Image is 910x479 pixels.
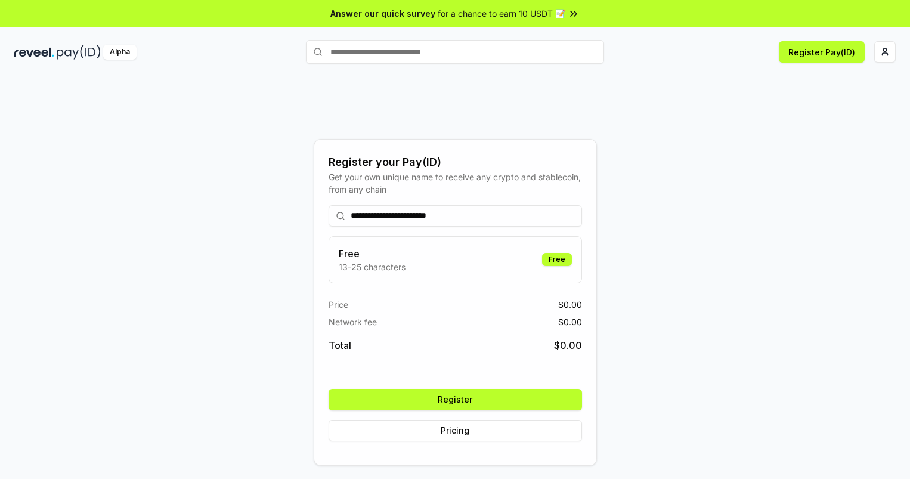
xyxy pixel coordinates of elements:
[329,171,582,196] div: Get your own unique name to receive any crypto and stablecoin, from any chain
[542,253,572,266] div: Free
[438,7,565,20] span: for a chance to earn 10 USDT 📝
[57,45,101,60] img: pay_id
[103,45,137,60] div: Alpha
[558,298,582,311] span: $ 0.00
[329,389,582,410] button: Register
[329,316,377,328] span: Network fee
[330,7,435,20] span: Answer our quick survey
[14,45,54,60] img: reveel_dark
[339,246,406,261] h3: Free
[329,154,582,171] div: Register your Pay(ID)
[329,298,348,311] span: Price
[779,41,865,63] button: Register Pay(ID)
[339,261,406,273] p: 13-25 characters
[329,338,351,353] span: Total
[558,316,582,328] span: $ 0.00
[554,338,582,353] span: $ 0.00
[329,420,582,441] button: Pricing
